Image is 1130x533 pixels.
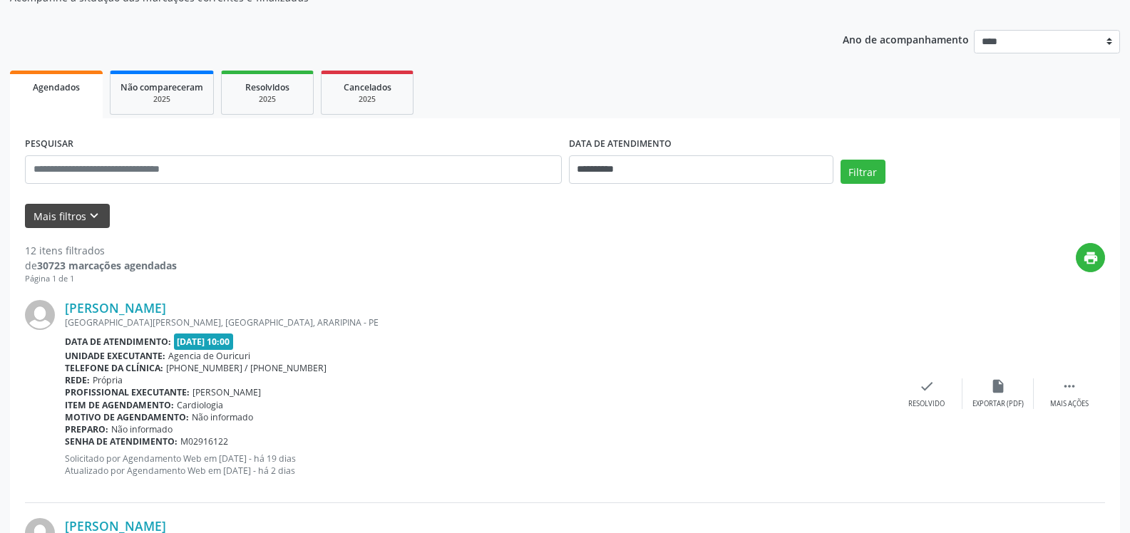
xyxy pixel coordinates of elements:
[65,362,163,374] b: Telefone da clínica:
[972,399,1024,409] div: Exportar (PDF)
[65,336,171,348] b: Data de atendimento:
[192,411,253,423] span: Não informado
[1083,250,1099,266] i: print
[65,399,174,411] b: Item de agendamento:
[65,386,190,398] b: Profissional executante:
[232,94,303,105] div: 2025
[919,378,935,394] i: check
[245,81,289,93] span: Resolvidos
[65,350,165,362] b: Unidade executante:
[1076,243,1105,272] button: print
[344,81,391,93] span: Cancelados
[65,316,891,328] div: [GEOGRAPHIC_DATA][PERSON_NAME], [GEOGRAPHIC_DATA], ARARIPINA - PE
[843,30,969,48] p: Ano de acompanhamento
[192,386,261,398] span: [PERSON_NAME]
[908,399,945,409] div: Resolvido
[33,81,80,93] span: Agendados
[25,243,177,258] div: 12 itens filtrados
[569,133,672,155] label: DATA DE ATENDIMENTO
[841,160,885,184] button: Filtrar
[174,333,234,350] span: [DATE] 10:00
[120,81,203,93] span: Não compareceram
[120,94,203,105] div: 2025
[37,259,177,272] strong: 30723 marcações agendadas
[25,300,55,330] img: img
[65,300,166,316] a: [PERSON_NAME]
[177,399,223,411] span: Cardiologia
[65,374,90,386] b: Rede:
[65,423,108,435] b: Preparo:
[332,94,403,105] div: 2025
[1050,399,1089,409] div: Mais ações
[180,435,228,447] span: M02916122
[990,378,1006,394] i: insert_drive_file
[25,204,110,229] button: Mais filtroskeyboard_arrow_down
[25,273,177,285] div: Página 1 de 1
[86,208,102,224] i: keyboard_arrow_down
[25,133,73,155] label: PESQUISAR
[25,258,177,273] div: de
[168,350,250,362] span: Agencia de Ouricuri
[166,362,327,374] span: [PHONE_NUMBER] / [PHONE_NUMBER]
[93,374,123,386] span: Própria
[65,411,189,423] b: Motivo de agendamento:
[111,423,173,435] span: Não informado
[65,435,178,447] b: Senha de atendimento:
[1062,378,1077,394] i: 
[65,452,891,477] p: Solicitado por Agendamento Web em [DATE] - há 19 dias Atualizado por Agendamento Web em [DATE] - ...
